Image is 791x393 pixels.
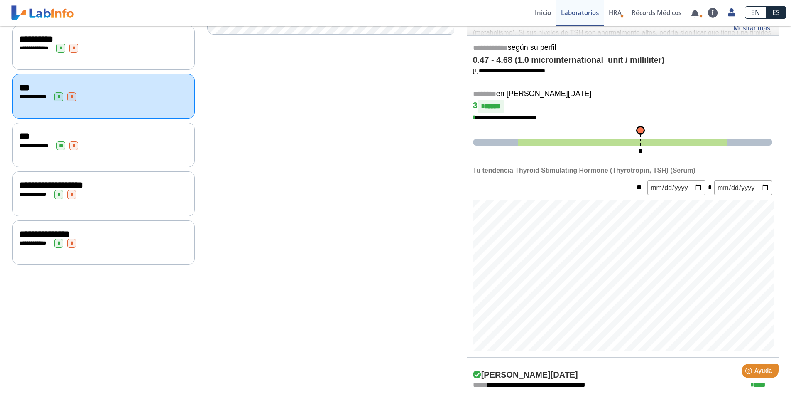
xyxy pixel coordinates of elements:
[647,180,705,195] input: mm/dd/yyyy
[733,23,770,33] a: Mostrar más
[714,180,772,195] input: mm/dd/yyyy
[766,6,786,19] a: ES
[473,100,772,113] h4: 3
[473,55,772,65] h4: 0.47 - 4.68 (1.0 microinternational_unit / milliliter)
[473,43,772,53] h5: según su perfil
[745,6,766,19] a: EN
[717,361,782,384] iframe: Help widget launcher
[473,89,772,99] h5: en [PERSON_NAME][DATE]
[473,167,695,174] b: Tu tendencia Thyroid Stimulating Hormone (Thyrotropin, TSH) (Serum)
[473,67,545,74] a: [1]
[609,8,622,17] span: HRA
[473,370,578,380] h4: [PERSON_NAME][DATE]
